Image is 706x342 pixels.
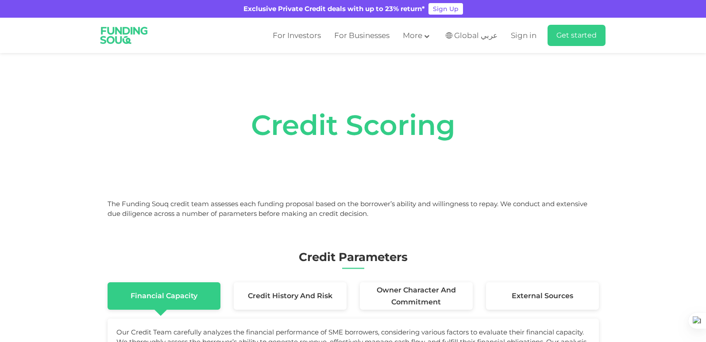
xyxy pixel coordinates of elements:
span: Credit Parameters [299,250,408,264]
span: Global عربي [454,31,498,41]
a: For Investors [270,28,323,43]
a: Sign in [509,28,536,43]
span: Financial Capacity [131,290,197,302]
div: The Funding Souq credit team assesses each funding proposal based on the borrower’s ability and w... [108,199,599,219]
img: SA Flag [446,32,452,38]
span: Sign in [511,31,536,40]
span: Get started [556,31,597,39]
a: For Businesses [332,28,392,43]
h1: Credit Scoring [108,110,599,141]
span: Credit History and Risk [248,290,332,302]
div: Exclusive Private Credit deals with up to 23% return* [243,4,425,14]
span: More [403,31,422,40]
img: Logo [94,19,154,51]
a: Sign Up [428,3,463,15]
span: Owner Character and Commitment [360,284,473,308]
span: External Sources [512,290,573,302]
